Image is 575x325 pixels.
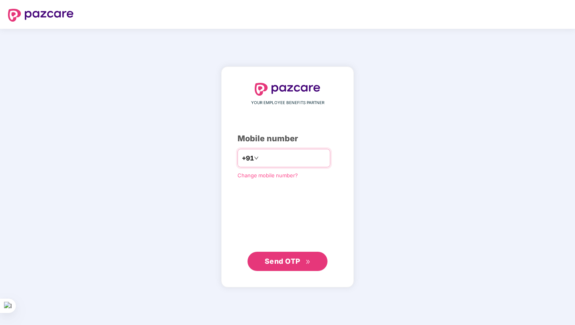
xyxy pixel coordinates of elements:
[238,172,298,179] a: Change mobile number?
[8,9,74,22] img: logo
[248,252,327,271] button: Send OTPdouble-right
[255,83,320,96] img: logo
[265,257,300,265] span: Send OTP
[238,132,337,145] div: Mobile number
[254,156,259,160] span: down
[251,100,324,106] span: YOUR EMPLOYEE BENEFITS PARTNER
[305,259,311,265] span: double-right
[242,153,254,163] span: +91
